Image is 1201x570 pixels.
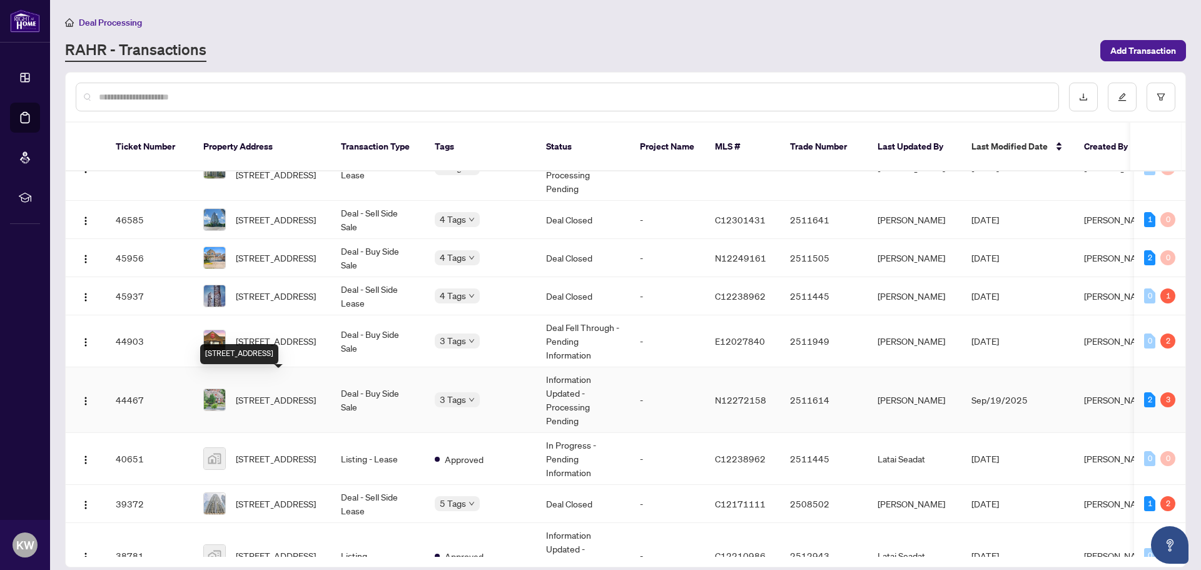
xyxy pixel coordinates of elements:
[868,315,961,367] td: [PERSON_NAME]
[780,201,868,239] td: 2511641
[1160,496,1175,511] div: 2
[76,331,96,351] button: Logo
[469,255,475,261] span: down
[331,367,425,433] td: Deal - Buy Side Sale
[1084,252,1152,263] span: [PERSON_NAME]
[780,277,868,315] td: 2511445
[81,337,91,347] img: Logo
[106,485,193,523] td: 39372
[1144,333,1155,349] div: 0
[868,485,961,523] td: [PERSON_NAME]
[868,239,961,277] td: [PERSON_NAME]
[469,397,475,403] span: down
[76,449,96,469] button: Logo
[1084,453,1152,464] span: [PERSON_NAME]
[16,536,34,554] span: KW
[193,123,331,171] th: Property Address
[1157,93,1165,101] span: filter
[440,288,466,303] span: 4 Tags
[236,334,316,348] span: [STREET_ADDRESS]
[331,201,425,239] td: Deal - Sell Side Sale
[106,367,193,433] td: 44467
[705,123,780,171] th: MLS #
[1160,392,1175,407] div: 3
[81,396,91,406] img: Logo
[536,367,630,433] td: Information Updated - Processing Pending
[1160,212,1175,227] div: 0
[971,335,999,347] span: [DATE]
[1084,394,1152,405] span: [PERSON_NAME]
[536,239,630,277] td: Deal Closed
[715,214,766,225] span: C12301431
[236,289,316,303] span: [STREET_ADDRESS]
[204,448,225,469] img: thumbnail-img
[440,333,466,348] span: 3 Tags
[81,500,91,510] img: Logo
[715,290,766,302] span: C12238962
[236,549,316,562] span: [STREET_ADDRESS]
[236,393,316,407] span: [STREET_ADDRESS]
[1084,498,1152,509] span: [PERSON_NAME]
[780,123,868,171] th: Trade Number
[1100,40,1186,61] button: Add Transaction
[236,452,316,466] span: [STREET_ADDRESS]
[106,201,193,239] td: 46585
[630,367,705,433] td: -
[469,501,475,507] span: down
[536,201,630,239] td: Deal Closed
[536,485,630,523] td: Deal Closed
[780,239,868,277] td: 2511505
[715,498,766,509] span: C12171111
[76,546,96,566] button: Logo
[1144,250,1155,265] div: 2
[440,496,466,511] span: 5 Tags
[630,123,705,171] th: Project Name
[971,140,1048,153] span: Last Modified Date
[1144,212,1155,227] div: 1
[868,277,961,315] td: [PERSON_NAME]
[1160,288,1175,303] div: 1
[331,239,425,277] td: Deal - Buy Side Sale
[65,39,206,62] a: RAHR - Transactions
[971,394,1028,405] span: Sep/19/2025
[1118,93,1127,101] span: edit
[868,367,961,433] td: [PERSON_NAME]
[331,485,425,523] td: Deal - Sell Side Lease
[536,315,630,367] td: Deal Fell Through - Pending Information
[971,252,999,263] span: [DATE]
[76,248,96,268] button: Logo
[715,335,765,347] span: E12027840
[1144,288,1155,303] div: 0
[630,201,705,239] td: -
[971,453,999,464] span: [DATE]
[715,252,766,263] span: N12249161
[971,498,999,509] span: [DATE]
[204,389,225,410] img: thumbnail-img
[106,123,193,171] th: Ticket Number
[630,485,705,523] td: -
[1084,550,1152,561] span: [PERSON_NAME]
[961,123,1074,171] th: Last Modified Date
[1160,250,1175,265] div: 0
[536,277,630,315] td: Deal Closed
[630,433,705,485] td: -
[81,552,91,562] img: Logo
[1160,333,1175,349] div: 2
[1144,548,1155,563] div: 0
[204,493,225,514] img: thumbnail-img
[868,123,961,171] th: Last Updated By
[1160,451,1175,466] div: 0
[1110,41,1176,61] span: Add Transaction
[630,277,705,315] td: -
[536,433,630,485] td: In Progress - Pending Information
[200,344,278,364] div: [STREET_ADDRESS]
[236,213,316,226] span: [STREET_ADDRESS]
[331,277,425,315] td: Deal - Sell Side Lease
[1144,392,1155,407] div: 2
[76,390,96,410] button: Logo
[106,433,193,485] td: 40651
[236,497,316,511] span: [STREET_ADDRESS]
[440,392,466,407] span: 3 Tags
[106,315,193,367] td: 44903
[780,485,868,523] td: 2508502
